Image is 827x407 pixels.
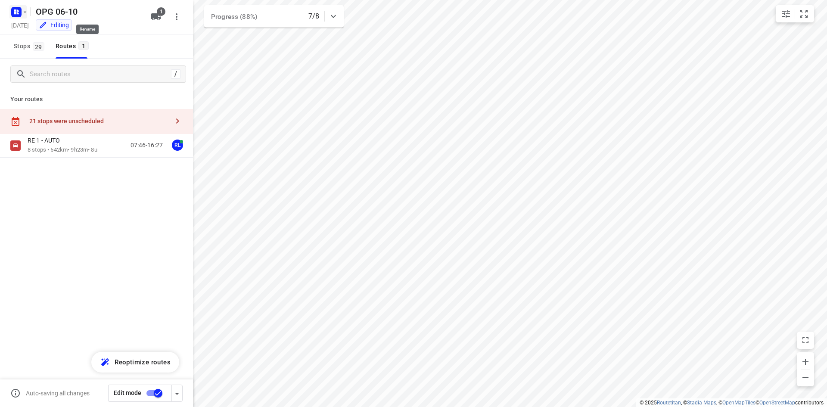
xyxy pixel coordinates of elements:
span: 29 [33,42,44,51]
button: Map settings [777,5,795,22]
h5: [DATE] [8,20,32,30]
a: Stadia Maps [687,400,716,406]
p: 7/8 [308,11,319,22]
a: OpenMapTiles [722,400,755,406]
div: Routes [56,41,91,52]
button: 1 [147,8,165,25]
button: Reoptimize routes [91,352,179,373]
p: RE 1 - AUTO [28,137,65,144]
div: Progress (88%)7/8 [204,5,344,28]
input: Search routes [30,68,171,81]
span: Progress (88%) [211,13,257,21]
p: Your routes [10,95,183,104]
button: Fit zoom [795,5,812,22]
span: Stops [14,41,47,52]
button: More [168,8,185,25]
span: 1 [157,7,165,16]
span: 1 [78,41,89,50]
li: © 2025 , © , © © contributors [640,400,824,406]
p: 07:46-16:27 [131,141,163,150]
p: 8 stops • 542km • 9h23m • 8u [28,146,97,154]
div: RL [172,140,183,151]
div: small contained button group [776,5,814,22]
div: Driver app settings [172,388,182,398]
p: Auto-saving all changes [26,390,90,397]
button: RL [169,137,186,154]
span: Edit mode [114,389,141,396]
a: OpenStreetMap [759,400,795,406]
span: Reoptimize routes [115,357,171,368]
h5: OPG 06-10 [32,5,144,19]
div: 21 stops were unscheduled [29,118,169,124]
div: Editing [39,21,69,29]
a: Routetitan [657,400,681,406]
div: / [171,69,180,79]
